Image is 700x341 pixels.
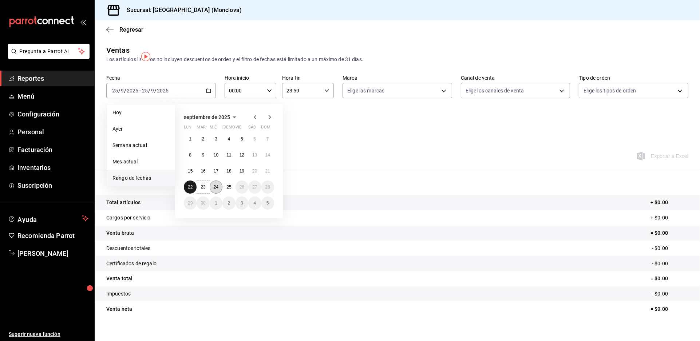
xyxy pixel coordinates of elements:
p: - $0.00 [652,290,688,298]
button: 5 de septiembre de 2025 [236,132,248,146]
abbr: 12 de septiembre de 2025 [240,152,244,158]
button: septiembre de 2025 [184,113,239,122]
abbr: 8 de septiembre de 2025 [189,152,191,158]
abbr: sábado [248,125,256,132]
button: 1 de octubre de 2025 [210,197,222,210]
abbr: 19 de septiembre de 2025 [240,168,244,174]
abbr: martes [197,125,205,132]
button: 27 de septiembre de 2025 [248,181,261,194]
button: 17 de septiembre de 2025 [210,164,222,178]
button: 4 de septiembre de 2025 [222,132,235,146]
button: 28 de septiembre de 2025 [261,181,274,194]
span: Rango de fechas [112,174,169,182]
abbr: lunes [184,125,191,132]
input: -- [120,88,124,94]
button: 22 de septiembre de 2025 [184,181,197,194]
abbr: 26 de septiembre de 2025 [240,185,244,190]
span: Suscripción [17,181,88,190]
abbr: 1 de octubre de 2025 [215,201,217,206]
span: / [148,88,150,94]
img: Tooltip marker [141,52,150,61]
span: [PERSON_NAME] [17,249,88,258]
button: 5 de octubre de 2025 [261,197,274,210]
abbr: 29 de septiembre de 2025 [188,201,193,206]
p: Cargos por servicio [106,214,151,222]
span: Personal [17,127,88,137]
abbr: 18 de septiembre de 2025 [226,168,231,174]
span: Elige las marcas [347,87,384,94]
label: Fecha [106,76,216,81]
span: Facturación [17,145,88,155]
span: / [118,88,120,94]
button: 20 de septiembre de 2025 [248,164,261,178]
button: 29 de septiembre de 2025 [184,197,197,210]
div: Ventas [106,45,130,56]
label: Canal de venta [461,76,570,81]
abbr: 28 de septiembre de 2025 [265,185,270,190]
button: 6 de septiembre de 2025 [248,132,261,146]
button: 14 de septiembre de 2025 [261,148,274,162]
button: 30 de septiembre de 2025 [197,197,209,210]
span: Reportes [17,74,88,83]
span: - [139,88,141,94]
abbr: 7 de septiembre de 2025 [266,136,269,142]
abbr: 25 de septiembre de 2025 [226,185,231,190]
span: / [154,88,157,94]
abbr: 9 de septiembre de 2025 [202,152,205,158]
abbr: 24 de septiembre de 2025 [214,185,218,190]
input: ---- [126,88,139,94]
button: Regresar [106,26,143,33]
button: 3 de octubre de 2025 [236,197,248,210]
abbr: 2 de septiembre de 2025 [202,136,205,142]
button: open_drawer_menu [80,19,86,25]
h3: Sucursal: [GEOGRAPHIC_DATA] (Monclova) [121,6,242,15]
span: septiembre de 2025 [184,114,230,120]
button: 7 de septiembre de 2025 [261,132,274,146]
abbr: 16 de septiembre de 2025 [201,168,205,174]
span: Pregunta a Parrot AI [20,48,78,55]
abbr: 5 de septiembre de 2025 [241,136,243,142]
abbr: 20 de septiembre de 2025 [252,168,257,174]
abbr: jueves [222,125,265,132]
p: = $0.00 [650,275,688,282]
button: 15 de septiembre de 2025 [184,164,197,178]
abbr: 30 de septiembre de 2025 [201,201,205,206]
a: Pregunta a Parrot AI [5,53,90,60]
p: Impuestos [106,290,131,298]
p: = $0.00 [650,229,688,237]
p: Total artículos [106,199,141,206]
button: 23 de septiembre de 2025 [197,181,209,194]
abbr: 6 de septiembre de 2025 [253,136,256,142]
span: / [124,88,126,94]
span: Elige los tipos de orden [584,87,636,94]
p: + $0.00 [650,199,688,206]
abbr: 17 de septiembre de 2025 [214,168,218,174]
input: -- [142,88,148,94]
abbr: 2 de octubre de 2025 [228,201,230,206]
div: Los artículos listados no incluyen descuentos de orden y el filtro de fechas está limitado a un m... [106,56,688,63]
abbr: 10 de septiembre de 2025 [214,152,218,158]
button: Pregunta a Parrot AI [8,44,90,59]
button: 16 de septiembre de 2025 [197,164,209,178]
abbr: domingo [261,125,270,132]
button: 21 de septiembre de 2025 [261,164,274,178]
span: Recomienda Parrot [17,231,88,241]
button: 9 de septiembre de 2025 [197,148,209,162]
abbr: 5 de octubre de 2025 [266,201,269,206]
p: Venta neta [106,305,132,313]
abbr: viernes [236,125,241,132]
p: - $0.00 [652,260,688,267]
abbr: 4 de septiembre de 2025 [228,136,230,142]
p: + $0.00 [650,214,688,222]
abbr: 23 de septiembre de 2025 [201,185,205,190]
span: Ayer [112,125,169,133]
label: Hora fin [282,76,334,81]
abbr: 11 de septiembre de 2025 [226,152,231,158]
abbr: 27 de septiembre de 2025 [252,185,257,190]
abbr: 4 de octubre de 2025 [253,201,256,206]
p: Descuentos totales [106,245,150,252]
abbr: 13 de septiembre de 2025 [252,152,257,158]
button: 13 de septiembre de 2025 [248,148,261,162]
span: Semana actual [112,142,169,149]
